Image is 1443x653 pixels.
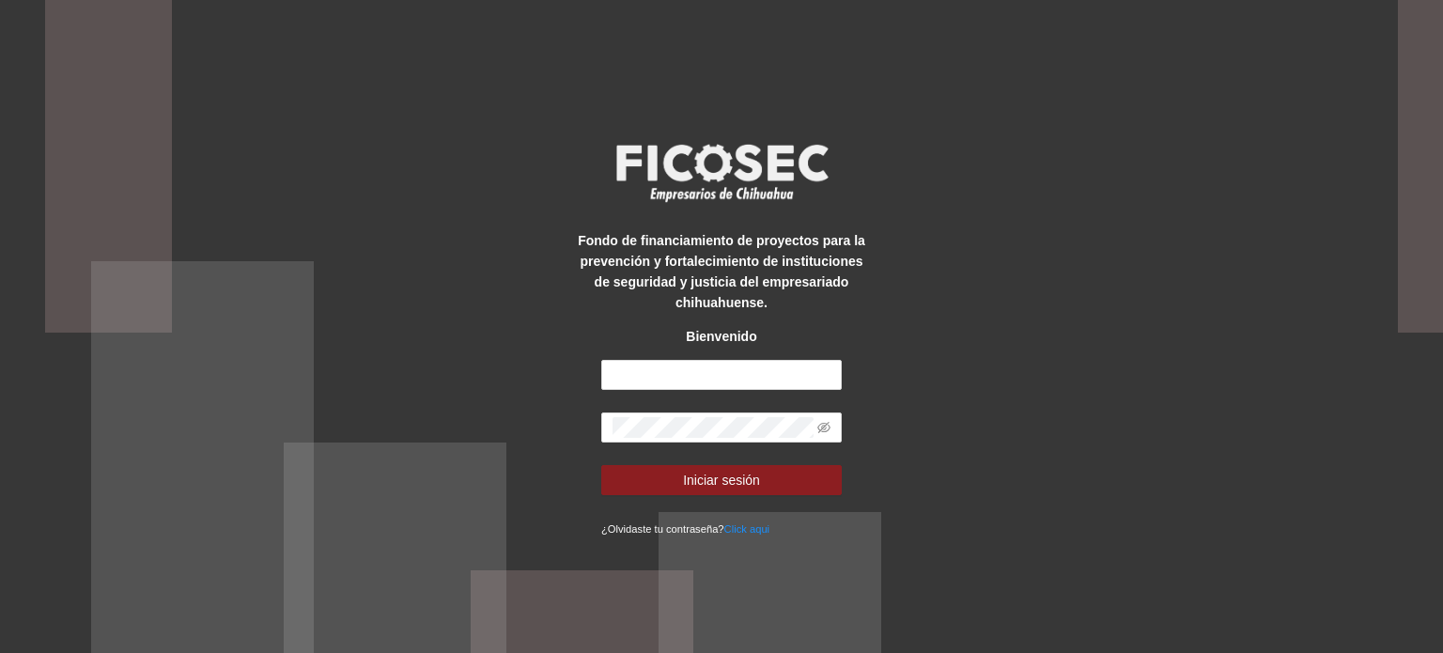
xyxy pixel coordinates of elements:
[578,233,865,310] strong: Fondo de financiamiento de proyectos para la prevención y fortalecimiento de instituciones de seg...
[686,329,756,344] strong: Bienvenido
[601,523,769,535] small: ¿Olvidaste tu contraseña?
[601,465,842,495] button: Iniciar sesión
[604,138,839,208] img: logo
[724,523,770,535] a: Click aqui
[683,470,760,490] span: Iniciar sesión
[817,421,830,434] span: eye-invisible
